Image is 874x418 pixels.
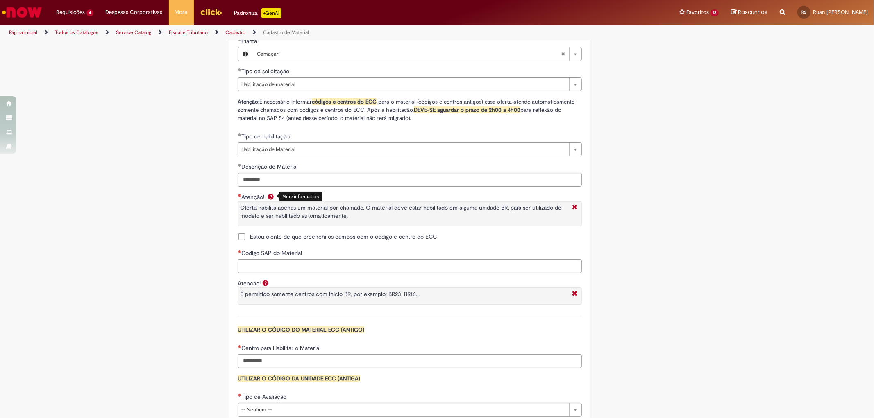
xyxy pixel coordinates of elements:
a: Cadastro de Material [263,29,309,36]
span: -- Nenhum -- [241,403,565,416]
p: Oferta habilita apenas um material por chamado. O material deve estar habilitado em alguma unidad... [240,203,568,220]
input: Codigo SAP do Material [238,259,582,273]
span: Atenção! [241,193,266,201]
div: More information [279,192,322,201]
a: CamaçariLimpar campo Planta [253,47,581,61]
ul: Trilhas de página [6,25,577,40]
p: +GenAi [261,8,281,18]
a: Rascunhos [731,9,767,16]
span: Despesas Corporativas [106,8,163,16]
span: Ajuda para Atenção! [266,193,276,200]
span: UTILIZAR O CÓDIGO DO MATERIAL ECC (ANTIGO) [238,326,364,333]
span: Necessários [238,393,241,397]
span: Obrigatório Preenchido [238,163,241,167]
span: Rascunhos [738,8,767,16]
span: É necessário informar para o material (códigos e centros antigos) essa oferta atende automaticame... [238,98,574,122]
span: Obrigatório Preenchido [238,133,241,136]
input: Descrição do Material [238,173,582,187]
span: More [175,8,188,16]
strong: DEVE-SE aguardar o prazo de 2h00 a 4h00 [414,106,520,113]
span: Ruan [PERSON_NAME] [813,9,868,16]
abbr: Limpar campo Planta [557,47,569,61]
span: 18 [711,9,719,16]
a: Fiscal e Tributário [169,29,208,36]
span: RS [801,9,806,15]
span: Necessários [238,345,241,348]
span: Camaçari [257,47,561,61]
span: 4 [86,9,93,16]
span: Codigo SAP do Material [241,249,304,257]
span: Obrigatório [238,194,241,197]
img: ServiceNow [1,4,43,20]
span: Requisições [56,8,85,16]
span: Estou ciente de que preenchi os campos com o código e centro do ECC [250,233,437,241]
input: Centro para Habilitar o Material [238,354,582,368]
span: Necessários [238,250,241,253]
a: Service Catalog [116,29,151,36]
span: códigos e centros do ECC [312,98,377,105]
span: Obrigatório Preenchido [238,38,241,41]
div: Padroniza [234,8,281,18]
i: Fechar More information Por question_atencao [570,290,579,298]
span: Favoritos [686,8,709,16]
button: Planta, Visualizar este registro Camaçari [238,47,253,61]
a: Todos os Catálogos [55,29,98,36]
span: Habilitação de material [241,78,565,91]
p: É permitido somente centros com inicio BR, por exemplo: BR23, BR16... [240,290,568,298]
span: Necessários - Planta [241,37,259,45]
span: Descrição do Material [241,163,299,170]
span: Habilitação de Material [241,143,565,156]
span: Ajuda para Atencão! [261,280,270,286]
img: click_logo_yellow_360x200.png [200,6,222,18]
span: UTILIZAR O CÓDIGO DA UNIDADE ECC (ANTIGA) [238,375,360,382]
span: Centro para Habilitar o Material [241,344,322,352]
span: Tipo de habilitação [241,133,291,140]
span: Obrigatório Preenchido [238,68,241,71]
strong: Atenção: [238,98,259,105]
label: Atencão! [238,280,261,287]
span: Tipo de Avaliação [241,393,288,400]
span: Tipo de solicitação [241,68,291,75]
a: Página inicial [9,29,37,36]
a: Cadastro [225,29,245,36]
i: Fechar More information Por question_aten_o [570,203,579,212]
